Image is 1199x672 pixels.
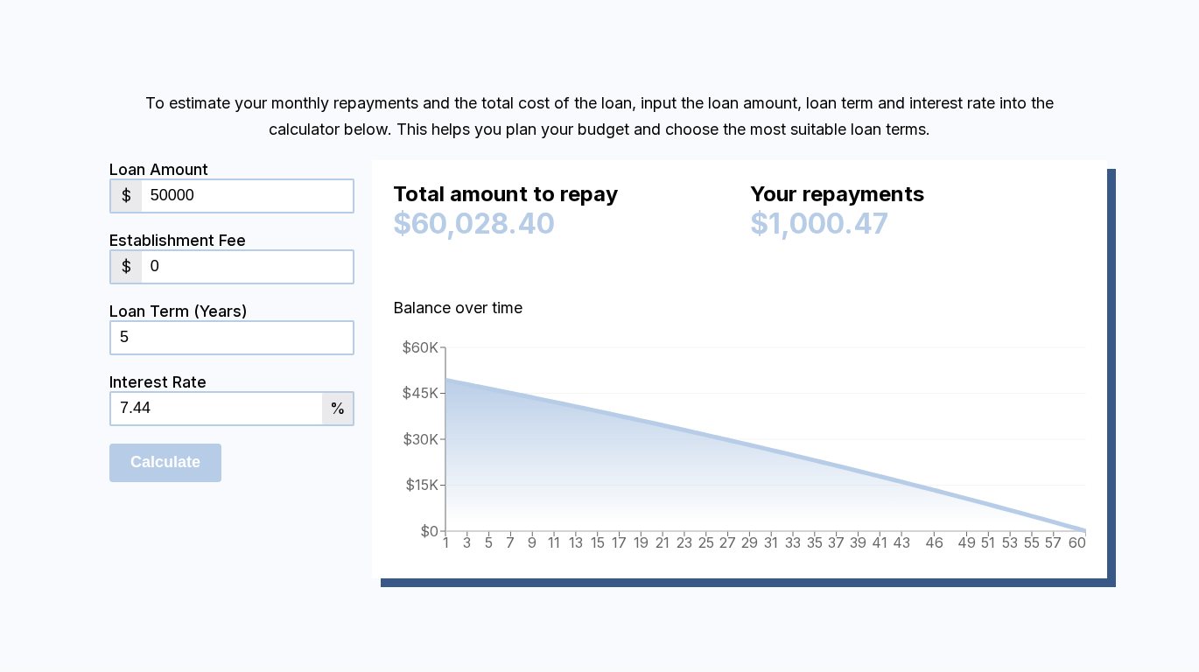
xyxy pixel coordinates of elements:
div: $ [111,251,142,283]
tspan: 21 [656,534,670,551]
tspan: 37 [828,534,845,551]
tspan: 60 [1069,534,1086,551]
div: $60,028.40 [393,206,729,241]
tspan: $60K [402,338,438,355]
tspan: $0 [420,521,438,539]
tspan: 33 [785,534,801,551]
div: Total amount to repay [393,181,729,214]
tspan: $30K [403,430,438,447]
tspan: 13 [569,534,583,551]
tspan: 53 [1002,534,1018,551]
div: Establishment Fee [109,231,354,249]
tspan: 55 [1024,534,1040,551]
input: Calculate [109,444,221,482]
tspan: 57 [1045,534,1062,551]
tspan: 5 [485,534,493,551]
tspan: 41 [872,534,887,551]
input: 0 [111,393,322,424]
div: Loan Amount [109,160,354,178]
input: 0 [111,322,353,353]
div: Your repayments [750,181,1086,214]
tspan: 3 [463,534,471,551]
div: $1,000.47 [750,206,1086,241]
p: Balance over time [393,295,1086,321]
tspan: 7 [506,534,515,551]
tspan: 11 [548,534,560,551]
tspan: 39 [850,534,866,551]
tspan: 1 [443,534,449,551]
tspan: 25 [698,534,714,551]
tspan: 9 [528,534,536,551]
p: To estimate your monthly repayments and the total cost of the loan, input the loan amount, loan t... [109,90,1090,143]
div: Loan Term (Years) [109,302,354,320]
tspan: $45K [402,384,438,402]
div: Interest Rate [109,373,354,391]
input: 0 [142,251,353,283]
tspan: 46 [925,534,943,551]
tspan: 31 [764,534,778,551]
input: 0 [142,180,353,212]
tspan: 15 [591,534,605,551]
tspan: 49 [957,534,976,551]
tspan: 29 [741,534,758,551]
tspan: 51 [981,534,995,551]
tspan: 19 [634,534,649,551]
div: $ [111,180,142,212]
tspan: $15K [405,476,438,493]
tspan: 27 [719,534,736,551]
tspan: 17 [612,534,627,551]
tspan: 23 [677,534,692,551]
tspan: 35 [807,534,823,551]
tspan: 43 [893,534,910,551]
div: % [322,393,353,424]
